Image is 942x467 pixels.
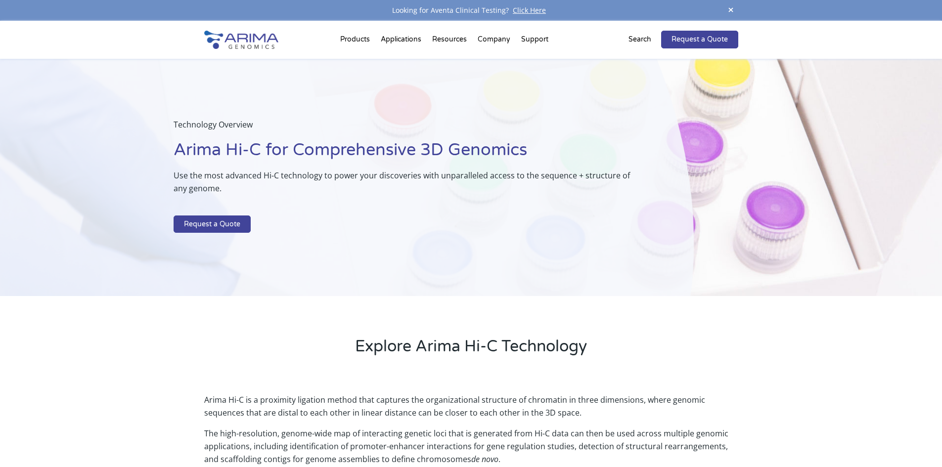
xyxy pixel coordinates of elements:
[471,454,498,465] i: de novo
[174,118,644,139] p: Technology Overview
[204,31,278,49] img: Arima-Genomics-logo
[509,5,550,15] a: Click Here
[174,215,251,233] a: Request a Quote
[204,4,738,17] div: Looking for Aventa Clinical Testing?
[174,169,644,203] p: Use the most advanced Hi-C technology to power your discoveries with unparalleled access to the s...
[204,393,738,427] p: Arima Hi-C is a proximity ligation method that captures the organizational structure of chromatin...
[204,336,738,365] h2: Explore Arima Hi-C Technology
[174,139,644,169] h1: Arima Hi-C for Comprehensive 3D Genomics
[661,31,738,48] a: Request a Quote
[628,33,651,46] p: Search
